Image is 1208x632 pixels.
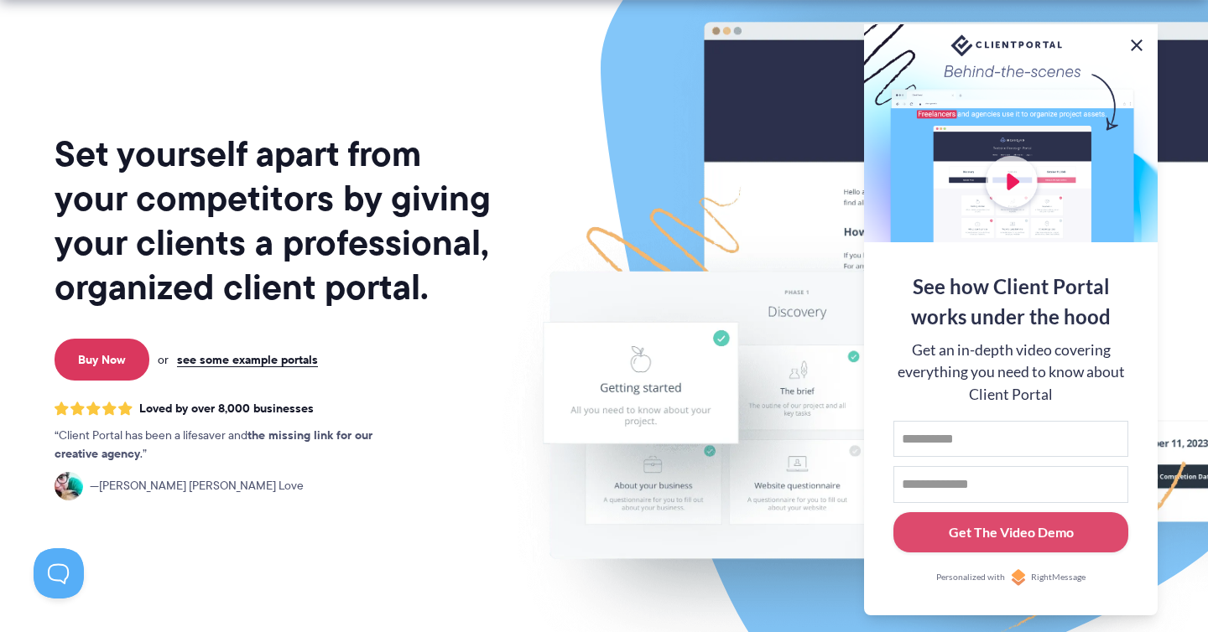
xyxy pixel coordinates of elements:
div: Get The Video Demo [949,522,1074,542]
a: Buy Now [55,339,149,381]
iframe: Toggle Customer Support [34,548,84,598]
a: Personalized withRightMessage [893,569,1128,586]
a: see some example portals [177,352,318,367]
div: See how Client Portal works under the hood [893,272,1128,332]
span: RightMessage [1031,571,1086,584]
span: Loved by over 8,000 businesses [139,401,314,416]
strong: the missing link for our creative agency [55,426,372,463]
button: Get The Video Demo [893,512,1128,553]
span: Personalized with [936,571,1005,584]
div: Get an in-depth video covering everything you need to know about Client Portal [893,339,1128,406]
h1: Set yourself apart from your competitors by giving your clients a professional, organized client ... [55,132,494,309]
p: Client Portal has been a lifesaver and . [55,427,407,464]
span: [PERSON_NAME] [PERSON_NAME] Love [90,477,304,495]
img: Personalized with RightMessage [1010,569,1027,586]
span: or [158,352,169,367]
